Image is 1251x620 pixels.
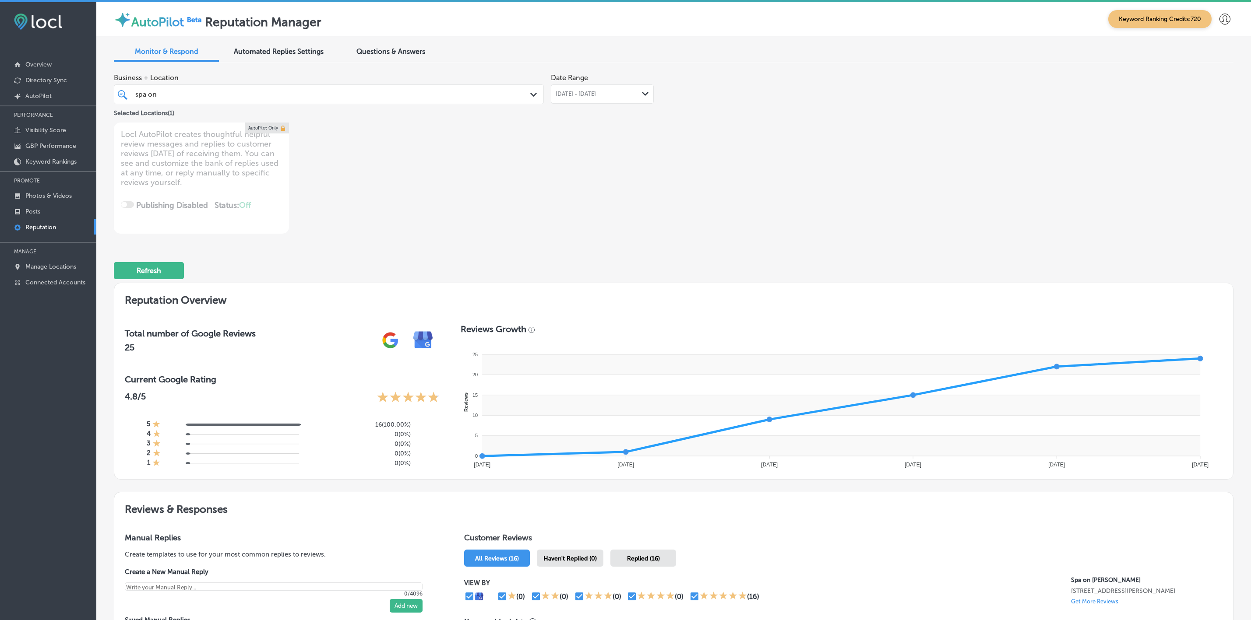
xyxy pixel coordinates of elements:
h4: 2 [147,449,151,459]
span: Replied (16) [627,555,660,562]
p: 2301 Devine Street Columbia, SC 29205, US [1071,587,1223,595]
h5: 0 ( 0% ) [321,431,411,438]
div: 1 Star [152,420,160,430]
p: Keyword Rankings [25,158,77,165]
img: autopilot-icon [114,11,131,28]
p: Photos & Videos [25,192,72,200]
textarea: Create your Quick Reply [125,582,423,591]
p: Directory Sync [25,77,67,84]
img: fda3e92497d09a02dc62c9cd864e3231.png [14,14,62,30]
h3: Current Google Rating [125,374,440,385]
h2: Reputation Overview [114,283,1233,313]
tspan: 5 [475,433,478,438]
span: [DATE] - [DATE] [556,91,596,98]
tspan: [DATE] [474,462,490,468]
h3: Reviews Growth [461,324,526,334]
div: (0) [675,592,684,601]
h1: Customer Reviews [464,533,1223,546]
p: 4.8 /5 [125,391,146,405]
p: Visibility Score [25,126,66,134]
h5: 0 ( 0% ) [321,459,411,467]
div: 4.8 Stars [377,391,440,405]
span: Haven't Replied (0) [543,555,597,562]
div: 5 Stars [700,591,747,602]
h4: 1 [147,459,150,468]
tspan: [DATE] [617,462,634,468]
div: 1 Star [153,430,161,439]
p: Spa on Devine [1071,576,1223,584]
div: (16) [747,592,759,601]
p: GBP Performance [25,142,76,150]
p: AutoPilot [25,92,52,100]
div: 2 Stars [541,591,560,602]
p: Overview [25,61,52,68]
h5: 0 ( 0% ) [321,450,411,457]
div: 1 Star [153,449,161,459]
tspan: 10 [472,413,477,418]
p: Posts [25,208,40,215]
span: Business + Location [114,74,544,82]
tspan: [DATE] [761,462,778,468]
h4: 3 [147,439,151,449]
button: Add new [390,599,423,613]
tspan: 0 [475,453,478,459]
tspan: [DATE] [1048,462,1065,468]
h5: 16 ( 100.00% ) [321,421,411,428]
label: Reputation Manager [205,15,321,29]
img: Beta [184,15,205,24]
tspan: 25 [472,352,477,357]
img: e7ababfa220611ac49bdb491a11684a6.png [407,324,440,357]
h2: 25 [125,342,256,353]
div: (0) [613,592,621,601]
span: Automated Replies Settings [234,47,324,56]
p: VIEW BY [464,579,1071,587]
h3: Manual Replies [125,533,436,543]
tspan: 15 [472,392,477,398]
h4: 5 [147,420,150,430]
span: All Reviews (16) [475,555,519,562]
h4: 4 [147,430,151,439]
span: Keyword Ranking Credits: 720 [1108,10,1212,28]
text: Reviews [463,392,468,412]
img: gPZS+5FD6qPJAAAAABJRU5ErkJggg== [374,324,407,357]
p: Get More Reviews [1071,598,1118,605]
div: 3 Stars [585,591,613,602]
div: 1 Star [153,439,161,449]
tspan: [DATE] [905,462,921,468]
h5: 0 ( 0% ) [321,440,411,448]
p: Connected Accounts [25,279,85,286]
label: AutoPilot [131,15,184,29]
p: Manage Locations [25,263,76,270]
label: Date Range [551,74,588,82]
tspan: 20 [472,372,477,377]
span: Questions & Answers [356,47,425,56]
tspan: [DATE] [1192,462,1209,468]
p: Create templates to use for your most common replies to reviews. [125,550,436,559]
div: (0) [560,592,568,601]
span: Monitor & Respond [135,47,198,56]
div: 1 Star [152,459,160,468]
div: 1 Star [507,591,516,602]
h3: Total number of Google Reviews [125,328,256,339]
p: Reputation [25,224,56,231]
p: 0/4096 [125,591,423,597]
h2: Reviews & Responses [114,492,1233,522]
div: 4 Stars [637,591,675,602]
p: Selected Locations ( 1 ) [114,106,174,117]
div: (0) [516,592,525,601]
label: Create a New Manual Reply [125,568,423,576]
button: Refresh [114,262,184,279]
